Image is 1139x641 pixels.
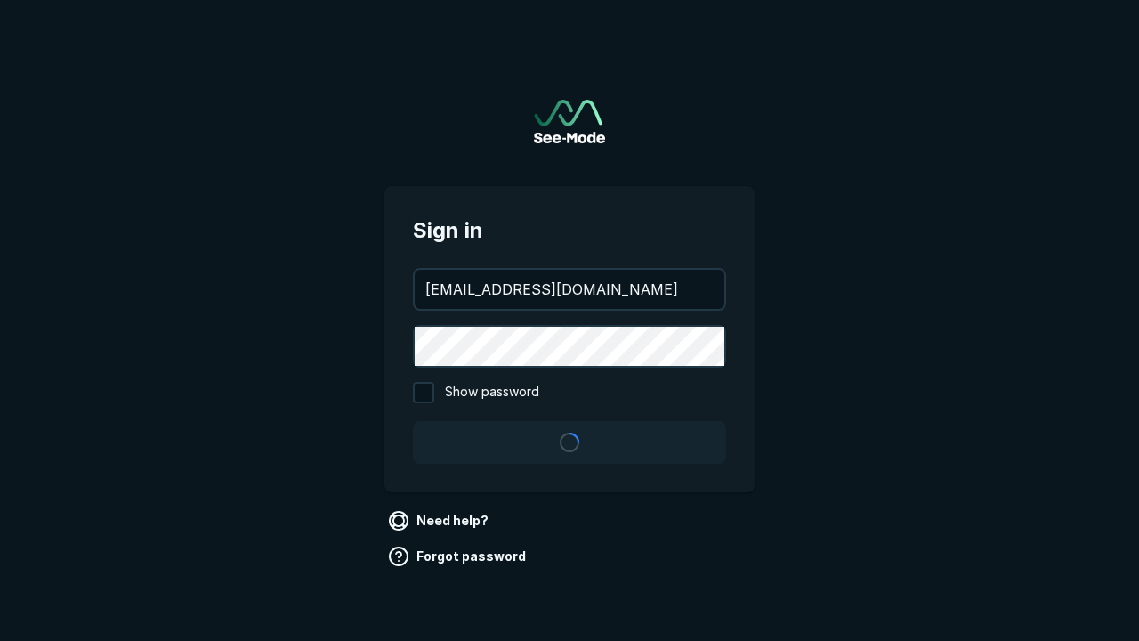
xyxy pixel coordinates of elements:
img: See-Mode Logo [534,100,605,143]
a: Forgot password [384,542,533,571]
a: Need help? [384,507,496,535]
input: your@email.com [415,270,724,309]
span: Sign in [413,215,726,247]
span: Show password [445,382,539,403]
a: Go to sign in [534,100,605,143]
